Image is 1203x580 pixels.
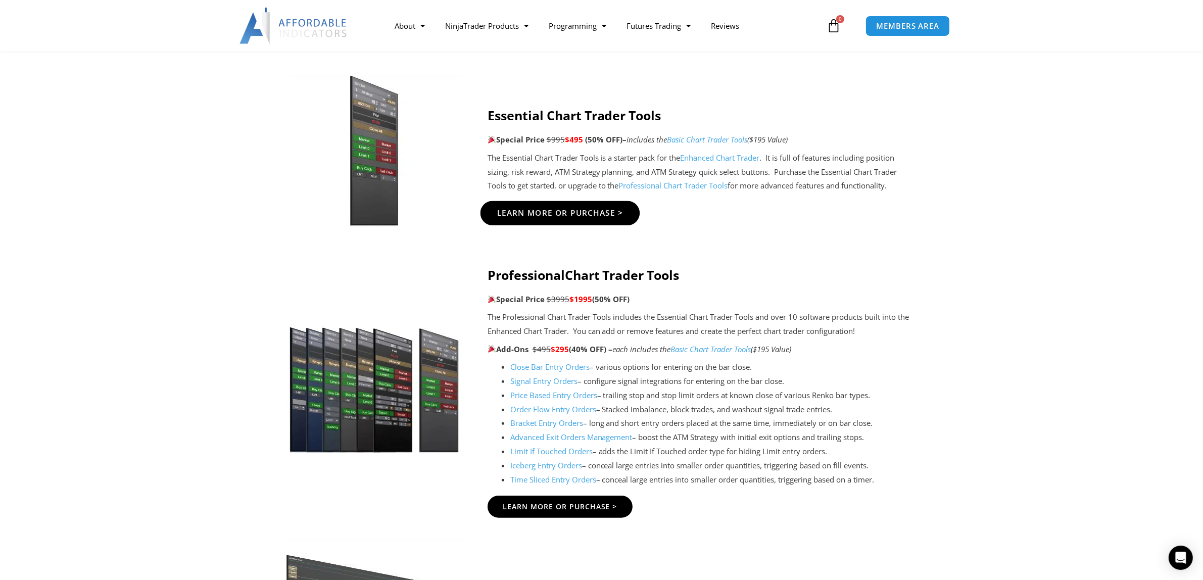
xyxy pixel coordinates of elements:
[592,294,630,304] b: (50% OFF)
[488,496,633,518] a: Learn More Or Purchase >
[286,302,462,453] img: ProfessionalToolsBundlePagejpg | Affordable Indicators – NinjaTrader
[622,134,627,144] span: –
[836,15,844,23] span: 0
[811,11,856,40] a: 0
[480,201,640,225] a: Learn More Or Purchase >
[547,134,565,144] span: $995
[510,473,918,487] li: – conceal large entries into smaller order quantities, triggering based on a timer.
[286,75,462,226] img: Essential-Chart-Trader-Toolsjpg | Affordable Indicators – NinjaTrader
[435,14,539,37] a: NinjaTrader Products
[510,403,918,417] li: – Stacked imbalance, block trades, and washout signal trade entries.
[510,404,596,414] a: Order Flow Entry Orders
[510,390,597,400] a: Price Based Entry Orders
[619,180,728,190] a: Professional Chart Trader Tools
[488,294,545,304] strong: Special Price
[488,134,545,144] strong: Special Price
[701,14,749,37] a: Reviews
[488,151,918,194] p: The Essential Chart Trader Tools is a starter pack for the . It is full of features including pos...
[510,389,918,403] li: – trailing stop and stop limit orders at known close of various Renko bar types.
[510,446,593,456] a: Limit If Touched Orders
[384,14,824,37] nav: Menu
[488,310,918,339] p: The Professional Chart Trader Tools includes the Essential Chart Trader Tools and over 10 softwar...
[681,153,760,163] a: Enhanced Chart Trader
[510,459,918,473] li: – conceal large entries into smaller order quantities, triggering based on fill events.
[488,344,528,354] strong: Add-Ons
[612,344,791,354] i: each includes the ($195 Value)
[497,209,623,217] span: Learn More Or Purchase >
[510,460,582,470] a: Iceberg Entry Orders
[510,376,578,386] a: Signal Entry Orders
[627,134,788,144] i: includes the ($195 Value)
[510,432,633,442] a: Advanced Exit Orders Management
[876,22,939,30] span: MEMBERS AREA
[488,267,918,282] h4: Professional
[510,430,918,445] li: – boost the ATM Strategy with initial exit options and trailing stops.
[565,266,680,283] strong: Chart Trader Tools
[569,344,612,354] b: (40% OFF) –
[1169,546,1193,570] div: Open Intercom Messenger
[510,374,918,389] li: – configure signal integrations for entering on the bar close.
[510,445,918,459] li: – adds the Limit If Touched order type for hiding Limit entry orders.
[565,134,583,144] span: $495
[488,107,661,124] strong: Essential Chart Trader Tools
[670,344,751,354] a: Basic Chart Trader Tools
[865,16,950,36] a: MEMBERS AREA
[503,503,617,510] span: Learn More Or Purchase >
[667,134,747,144] a: Basic Chart Trader Tools
[533,344,551,354] span: $495
[547,294,569,304] span: $3995
[510,474,596,485] a: Time Sliced Entry Orders
[616,14,701,37] a: Futures Trading
[510,360,918,374] li: – various options for entering on the bar close.
[569,294,592,304] span: $1995
[488,345,496,353] img: 🎉
[239,8,348,44] img: LogoAI | Affordable Indicators – NinjaTrader
[488,296,496,303] img: 🎉
[510,362,590,372] a: Close Bar Entry Orders
[510,418,583,428] a: Bracket Entry Orders
[488,136,496,143] img: 🎉
[384,14,435,37] a: About
[551,344,569,354] span: $295
[539,14,616,37] a: Programming
[585,134,622,144] span: (50% OFF)
[510,416,918,430] li: – long and short entry orders placed at the same time, immediately or on bar close.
